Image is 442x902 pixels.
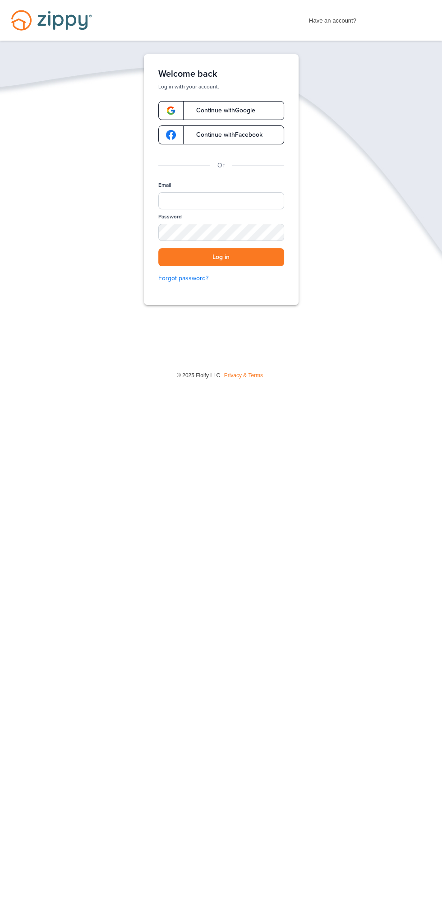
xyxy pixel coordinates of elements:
[187,132,262,138] span: Continue with Facebook
[309,11,356,26] span: Have an account?
[158,125,284,144] a: google-logoContinue withFacebook
[158,213,182,221] label: Password
[158,248,284,267] button: Log in
[158,192,284,209] input: Email
[158,273,284,283] a: Forgot password?
[187,107,255,114] span: Continue with Google
[158,224,284,241] input: Password
[158,69,284,79] h1: Welcome back
[158,181,171,189] label: Email
[158,83,284,90] p: Log in with your account.
[166,130,176,140] img: google-logo
[166,106,176,116] img: google-logo
[158,101,284,120] a: google-logoContinue withGoogle
[217,161,225,171] p: Or
[177,372,220,379] span: © 2025 Floify LLC
[224,372,263,379] a: Privacy & Terms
